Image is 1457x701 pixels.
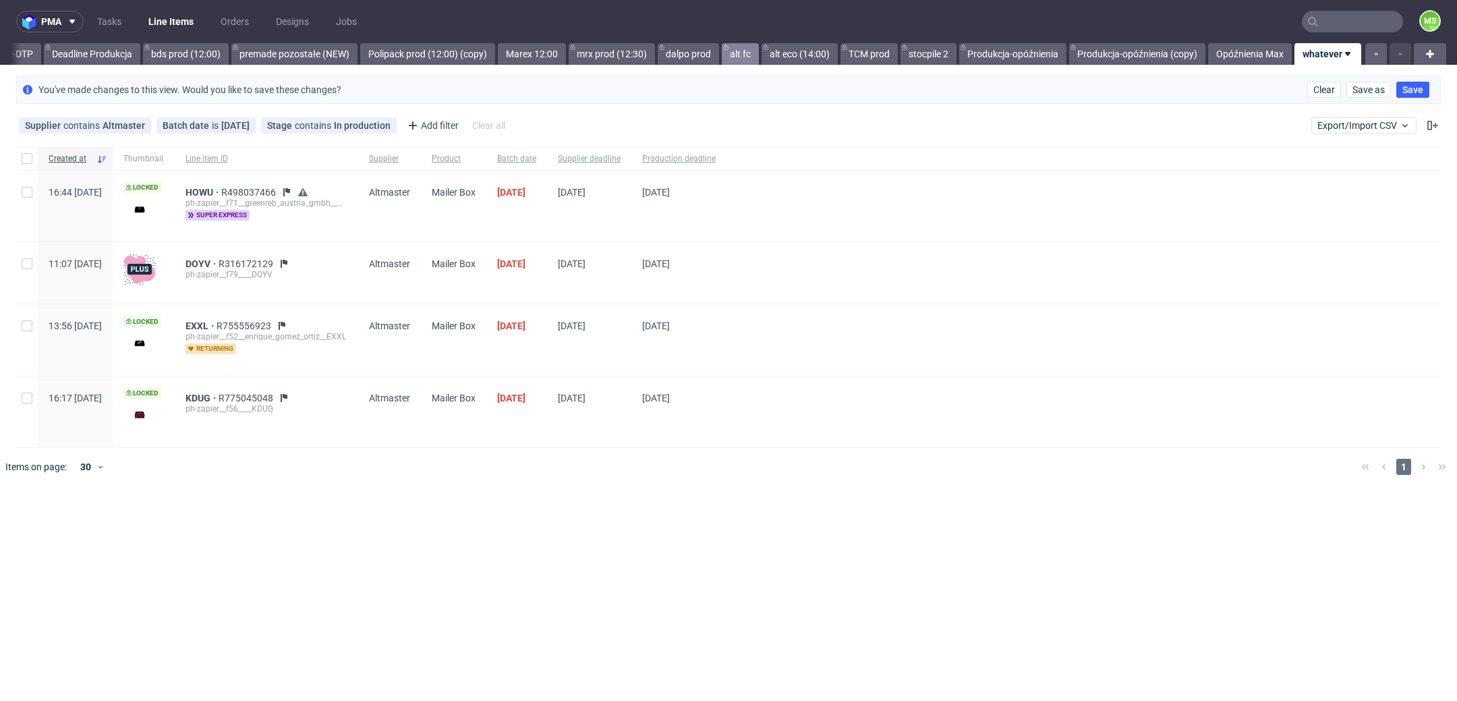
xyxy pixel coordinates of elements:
[369,258,410,269] span: Altmaster
[722,43,759,65] a: alt fc
[185,343,236,354] span: returning
[334,120,391,131] div: In production
[231,43,358,65] a: premade pozostałe (NEW)
[49,187,102,198] span: 16:44 [DATE]
[268,11,317,32] a: Designs
[1313,85,1335,94] span: Clear
[22,14,41,30] img: logo
[569,43,655,65] a: mrx prod (12:30)
[185,210,250,221] span: super express
[558,153,621,165] span: Supplier deadline
[642,153,716,165] span: Production deadline
[1307,82,1341,98] button: Clear
[221,120,250,131] div: [DATE]
[5,460,67,474] span: Items on page:
[16,11,84,32] button: pma
[103,120,145,131] div: Altmaster
[558,320,585,331] span: [DATE]
[402,115,461,136] div: Add filter
[185,258,219,269] a: DOYV
[63,120,103,131] span: contains
[369,320,410,331] span: Altmaster
[89,11,130,32] a: Tasks
[959,43,1066,65] a: Produkcja-opóźnienia
[72,457,96,476] div: 30
[295,120,334,131] span: contains
[49,320,102,331] span: 13:56 [DATE]
[185,393,219,403] span: KDUG
[185,187,221,198] a: HOWU
[1311,117,1417,134] button: Export/Import CSV
[1402,85,1423,94] span: Save
[1317,120,1410,131] span: Export/Import CSV
[497,393,525,403] span: [DATE]
[432,258,476,269] span: Mailer Box
[49,153,91,165] span: Created at
[212,11,257,32] a: Orders
[497,153,536,165] span: Batch date
[901,43,956,65] a: stocpile 2
[221,187,279,198] a: R498037466
[140,11,202,32] a: Line Items
[328,11,365,32] a: Jobs
[369,153,410,165] span: Supplier
[123,200,156,219] img: version_two_editor_design
[44,43,140,65] a: Deadline Produkcja
[49,258,102,269] span: 11:07 [DATE]
[219,258,276,269] a: R316172129
[123,253,156,285] img: plus-icon.676465ae8f3a83198b3f.png
[558,258,585,269] span: [DATE]
[212,120,221,131] span: is
[123,182,161,193] span: Locked
[558,187,585,198] span: [DATE]
[123,388,161,399] span: Locked
[143,43,229,65] a: bds prod (12:00)
[185,331,347,342] div: ph-zapier__f52__enrique_gomez_ortiz__EXXL
[497,258,525,269] span: [DATE]
[185,198,347,208] div: ph-zapier__f71__greenreb_austria_gmbh__HOWU
[219,393,276,403] span: R775045048
[1069,43,1205,65] a: Produkcja-opóźnienia (copy)
[41,17,61,26] span: pma
[497,187,525,198] span: [DATE]
[840,43,898,65] a: TCM prod
[369,393,410,403] span: Altmaster
[432,320,476,331] span: Mailer Box
[1208,43,1292,65] a: Opóźnienia Max
[1294,43,1361,65] a: whatever
[123,334,156,352] img: version_two_editor_design
[1396,82,1429,98] button: Save
[432,153,476,165] span: Product
[217,320,274,331] a: R755556923
[432,187,476,198] span: Mailer Box
[25,120,63,131] span: Supplier
[49,393,102,403] span: 16:17 [DATE]
[762,43,838,65] a: alt eco (14:00)
[1396,459,1411,475] span: 1
[185,153,347,165] span: Line item ID
[123,153,164,165] span: Thumbnail
[1421,11,1439,30] figcaption: MS
[642,187,670,198] span: [DATE]
[185,403,347,414] div: ph-zapier__f56____KDUG
[497,320,525,331] span: [DATE]
[558,393,585,403] span: [DATE]
[1346,82,1391,98] button: Save as
[469,116,508,135] div: Clear all
[123,405,156,424] img: version_two_editor_design
[498,43,566,65] a: Marex 12:00
[1352,85,1385,94] span: Save as
[163,120,212,131] span: Batch date
[642,258,670,269] span: [DATE]
[185,320,217,331] a: EXXL
[185,269,347,280] div: ph-zapier__f79____DOYV
[642,320,670,331] span: [DATE]
[123,316,161,327] span: Locked
[642,393,670,403] span: [DATE]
